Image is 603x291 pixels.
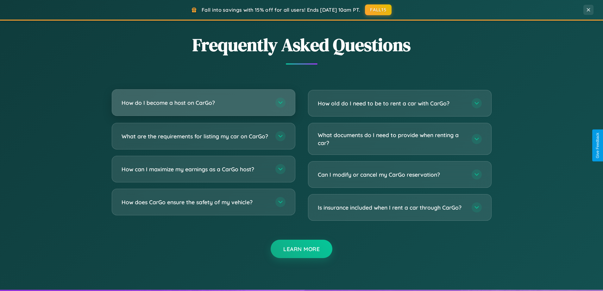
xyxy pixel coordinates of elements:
[122,132,269,140] h3: What are the requirements for listing my car on CarGo?
[318,131,465,147] h3: What documents do I need to provide when renting a car?
[318,204,465,212] h3: Is insurance included when I rent a car through CarGo?
[122,198,269,206] h3: How does CarGo ensure the safety of my vehicle?
[318,99,465,107] h3: How old do I need to be to rent a car with CarGo?
[202,7,360,13] span: Fall into savings with 15% off for all users! Ends [DATE] 10am PT.
[595,133,600,158] div: Give Feedback
[122,165,269,173] h3: How can I maximize my earnings as a CarGo host?
[112,33,492,57] h2: Frequently Asked Questions
[271,240,332,258] button: Learn More
[365,4,392,15] button: FALL15
[318,171,465,179] h3: Can I modify or cancel my CarGo reservation?
[122,99,269,107] h3: How do I become a host on CarGo?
